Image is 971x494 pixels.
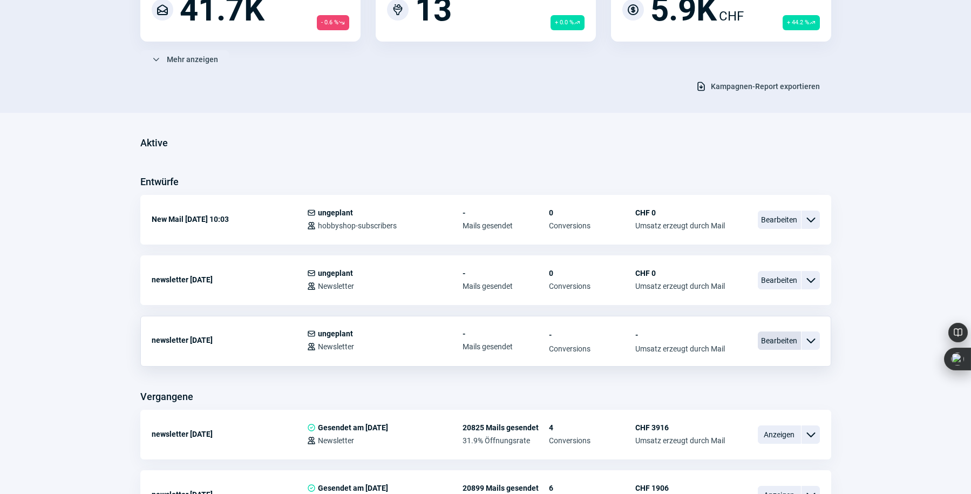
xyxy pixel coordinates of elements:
[783,15,820,30] span: + 44.2 %
[719,6,744,26] span: CHF
[549,269,635,278] span: 0
[463,484,549,492] span: 20899 Mails gesendet
[463,436,549,445] span: 31.9% Öffnungsrate
[549,282,635,290] span: Conversions
[318,329,353,338] span: ungeplant
[463,282,549,290] span: Mails gesendet
[318,221,397,230] span: hobbyshop-subscribers
[463,221,549,230] span: Mails gesendet
[318,342,354,351] span: Newsletter
[549,436,635,445] span: Conversions
[684,77,831,96] button: Kampagnen-Report exportieren
[758,271,801,289] span: Bearbeiten
[318,484,388,492] span: Gesendet am [DATE]
[152,423,307,445] div: newsletter [DATE]
[167,51,218,68] span: Mehr anzeigen
[758,331,801,350] span: Bearbeiten
[463,329,549,338] span: -
[318,423,388,432] span: Gesendet am [DATE]
[551,15,585,30] span: + 0.0 %
[318,282,354,290] span: Newsletter
[635,484,725,492] span: CHF 1906
[635,436,725,445] span: Umsatz erzeugt durch Mail
[463,342,549,351] span: Mails gesendet
[635,423,725,432] span: CHF 3916
[463,208,549,217] span: -
[463,269,549,278] span: -
[635,208,725,217] span: CHF 0
[635,329,725,340] span: -
[549,329,635,340] span: -
[758,211,801,229] span: Bearbeiten
[635,282,725,290] span: Umsatz erzeugt durch Mail
[140,50,229,69] button: Mehr anzeigen
[549,423,635,432] span: 4
[317,15,349,30] span: - 0.6 %
[318,269,353,278] span: ungeplant
[318,208,353,217] span: ungeplant
[711,78,820,95] span: Kampagnen-Report exportieren
[152,269,307,290] div: newsletter [DATE]
[140,134,168,152] h3: Aktive
[549,208,635,217] span: 0
[549,221,635,230] span: Conversions
[758,425,801,444] span: Anzeigen
[635,221,725,230] span: Umsatz erzeugt durch Mail
[152,329,307,351] div: newsletter [DATE]
[549,344,635,353] span: Conversions
[140,173,179,191] h3: Entwürfe
[318,436,354,445] span: Newsletter
[635,269,725,278] span: CHF 0
[549,484,635,492] span: 6
[463,423,549,432] span: 20825 Mails gesendet
[140,388,193,405] h3: Vergangene
[635,344,725,353] span: Umsatz erzeugt durch Mail
[152,208,307,230] div: New Mail [DATE] 10:03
